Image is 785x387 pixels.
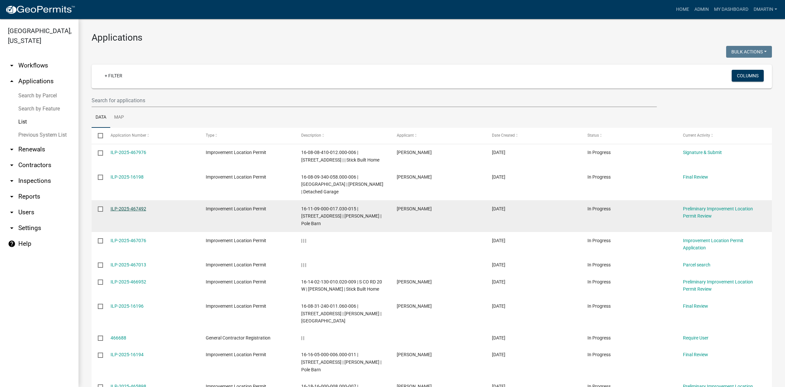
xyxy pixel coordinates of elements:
[8,62,16,69] i: arrow_drop_down
[587,133,599,138] span: Status
[206,238,266,243] span: Improvement Location Permit
[8,145,16,153] i: arrow_drop_down
[8,224,16,232] i: arrow_drop_down
[711,3,751,16] a: My Dashboard
[581,128,677,144] datatable-header-cell: Status
[676,128,772,144] datatable-header-cell: Current Activity
[397,352,432,357] span: Debbie Martin
[492,352,505,357] span: 08/20/2025
[492,335,505,340] span: 08/20/2025
[111,279,146,284] a: ILP-2025-466952
[206,133,214,138] span: Type
[683,279,753,292] a: Preliminary Improvement Location Permit Review
[683,335,708,340] a: Require User
[492,206,505,211] span: 08/21/2025
[206,262,266,267] span: Improvement Location Permit
[683,303,708,309] a: Final Review
[587,303,611,309] span: In Progress
[397,150,432,155] span: Ryan Kennelly
[206,303,266,309] span: Improvement Location Permit
[8,193,16,201] i: arrow_drop_down
[683,133,710,138] span: Current Activity
[726,46,772,58] button: Bulk Actions
[751,3,780,16] a: dmartin
[200,128,295,144] datatable-header-cell: Type
[683,150,722,155] a: Signature & Submit
[111,262,146,267] a: ILP-2025-467013
[110,107,128,128] a: Map
[206,150,266,155] span: Improvement Location Permit
[111,174,144,180] a: ILP-2025-16198
[111,206,146,211] a: ILP-2025-467492
[301,174,383,195] span: 16-08-09-340-058.000-006 | 1363 SANTEE DR | Jack Phipps | Detached Garage
[492,174,505,180] span: 08/22/2025
[673,3,692,16] a: Home
[587,279,611,284] span: In Progress
[92,32,772,43] h3: Applications
[206,174,266,180] span: Improvement Location Permit
[683,238,743,251] a: Improvement Location Permit Application
[301,133,321,138] span: Description
[397,279,432,284] span: Travis Scheibler
[99,70,128,82] a: + Filter
[587,206,611,211] span: In Progress
[301,150,379,163] span: 16-08-08-410-012.000-006 | 546 NW SANTEE DR | | Stick Built Home
[397,133,414,138] span: Applicant
[486,128,581,144] datatable-header-cell: Date Created
[301,335,304,340] span: | |
[683,174,708,180] a: Final Review
[8,240,16,248] i: help
[683,206,753,219] a: Preliminary Improvement Location Permit Review
[492,262,505,267] span: 08/20/2025
[295,128,391,144] datatable-header-cell: Description
[492,133,515,138] span: Date Created
[111,303,144,309] a: ILP-2025-16196
[732,70,764,82] button: Columns
[92,107,110,128] a: Data
[111,150,146,155] a: ILP-2025-467976
[301,238,306,243] span: | | |
[397,174,432,180] span: Debbie Martin
[397,303,432,309] span: Jillian Sigamala
[587,238,611,243] span: In Progress
[390,128,486,144] datatable-header-cell: Applicant
[104,128,200,144] datatable-header-cell: Application Number
[301,206,381,226] span: 16-11-09-000-017.030-015 | 245 S CO RD 200 W | Robert DeHoff | Pole Barn
[301,303,381,324] span: 16-08-31-240-011.060-006 | 7054 E CO RD 150 N | Jillian Sigamala | Pole Barn
[111,133,146,138] span: Application Number
[301,352,381,372] span: 16-16-05-000-006.000-011 | 5873 S CO RD 850 E | Michael Comer | Pole Barn
[683,262,710,267] a: Parcel search
[492,303,505,309] span: 08/20/2025
[8,208,16,216] i: arrow_drop_down
[492,238,505,243] span: 08/20/2025
[111,335,126,340] a: 466688
[111,352,144,357] a: ILP-2025-16194
[301,279,382,292] span: 16-14-02-130-010.020-009 | S CO RD 20 W | Travis Scheibler | Stick Built Home
[8,177,16,185] i: arrow_drop_down
[206,206,266,211] span: Improvement Location Permit
[206,352,266,357] span: Improvement Location Permit
[683,352,708,357] a: Final Review
[587,335,611,340] span: In Progress
[8,161,16,169] i: arrow_drop_down
[111,238,146,243] a: ILP-2025-467076
[492,150,505,155] span: 08/22/2025
[8,77,16,85] i: arrow_drop_up
[301,262,306,267] span: | | |
[397,206,432,211] span: Robert T DeHoff
[587,150,611,155] span: In Progress
[92,128,104,144] datatable-header-cell: Select
[92,94,657,107] input: Search for applications
[587,262,611,267] span: In Progress
[492,279,505,284] span: 08/20/2025
[206,279,266,284] span: Improvement Location Permit
[587,352,611,357] span: In Progress
[206,335,270,340] span: General Contractor Registration
[587,174,611,180] span: In Progress
[692,3,711,16] a: Admin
